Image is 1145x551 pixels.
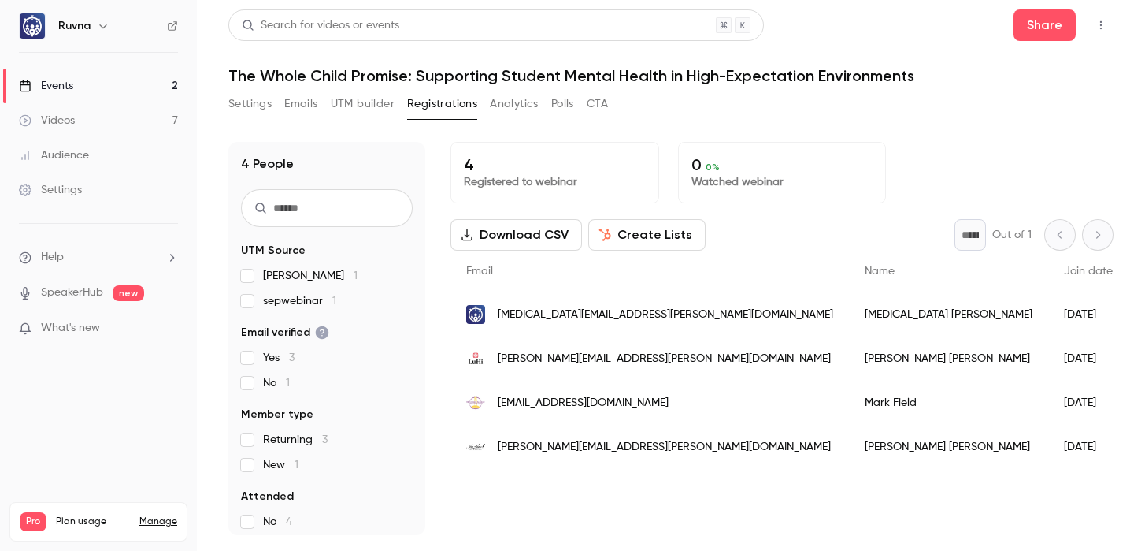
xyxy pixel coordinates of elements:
div: [DATE] [1048,425,1128,469]
div: Videos [19,113,75,128]
span: Email [466,266,493,277]
div: [MEDICAL_DATA] [PERSON_NAME] [849,292,1048,337]
img: luhi.org [466,349,485,368]
button: Share [1013,9,1076,41]
h6: Ruvna [58,18,91,34]
span: Returning [263,432,328,448]
p: 4 [464,155,646,174]
div: [DATE] [1048,337,1128,381]
div: Events [19,78,73,94]
span: sepwebinar [263,293,336,309]
iframe: Noticeable Trigger [159,322,178,336]
button: Settings [228,91,272,117]
div: [PERSON_NAME] [PERSON_NAME] [849,425,1048,469]
span: Attended [241,489,294,504]
span: 3 [322,434,328,445]
img: ruvna.com [466,305,485,324]
div: [DATE] [1048,381,1128,425]
button: UTM builder [331,91,395,117]
img: montverde.org [466,393,485,412]
span: What's new [41,320,100,337]
span: Member type [241,407,313,423]
img: Ruvna [20,13,45,39]
span: 3 [289,352,295,363]
button: CTA [587,91,608,117]
p: Registered to webinar [464,174,646,190]
img: johnadamsacademy.org [466,437,485,456]
span: No [263,375,290,391]
div: Settings [19,182,82,198]
button: Create Lists [588,219,706,251]
button: Registrations [407,91,477,117]
button: Download CSV [450,219,582,251]
h1: The Whole Child Promise: Supporting Student Mental Health in High-Expectation Environments [228,66,1114,85]
div: Audience [19,147,89,163]
span: Plan usage [56,516,130,528]
span: Pro [20,512,46,531]
span: [MEDICAL_DATA][EMAIL_ADDRESS][PERSON_NAME][DOMAIN_NAME] [498,307,833,323]
span: 1 [286,378,290,389]
span: Help [41,249,64,266]
span: Join date [1064,266,1113,277]
span: 1 [354,270,358,281]
li: help-dropdown-opener [19,249,178,266]
span: New [263,457,298,473]
a: SpeakerHub [41,285,103,301]
span: [PERSON_NAME][EMAIL_ADDRESS][PERSON_NAME][DOMAIN_NAME] [498,439,831,456]
span: Yes [263,350,295,366]
button: Polls [551,91,574,117]
a: Manage [139,516,177,528]
p: Watched webinar [691,174,873,190]
span: new [113,285,144,301]
div: Mark Field [849,381,1048,425]
span: Name [865,266,895,277]
span: Email verified [241,325,329,341]
span: No [263,514,292,530]
button: Emails [284,91,317,117]
div: [DATE] [1048,292,1128,337]
span: [PERSON_NAME] [263,268,358,284]
span: [EMAIL_ADDRESS][DOMAIN_NAME] [498,395,669,411]
p: Out of 1 [992,227,1032,243]
span: 0 % [706,162,720,173]
span: 1 [295,460,298,471]
div: [PERSON_NAME] [PERSON_NAME] [849,337,1048,381]
h1: 4 People [241,155,294,173]
span: 1 [332,296,336,307]
span: 4 [286,516,292,527]
button: Analytics [490,91,539,117]
span: [PERSON_NAME][EMAIL_ADDRESS][PERSON_NAME][DOMAIN_NAME] [498,351,831,367]
p: 0 [691,155,873,174]
span: UTM Source [241,243,306,259]
div: Search for videos or events [242,17,399,34]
